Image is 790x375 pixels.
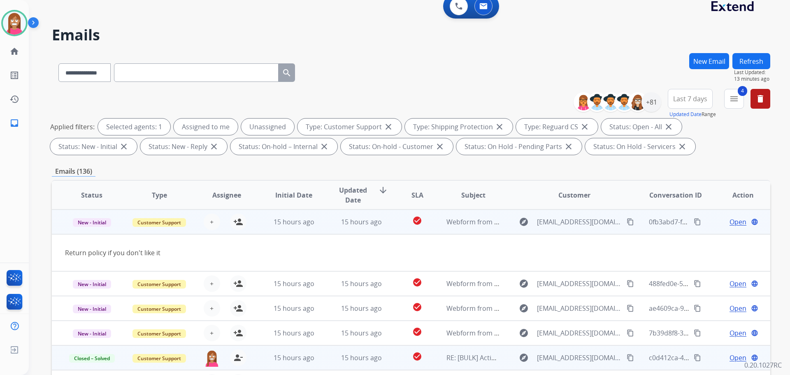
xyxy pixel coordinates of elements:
[729,94,739,104] mat-icon: menu
[461,190,486,200] span: Subject
[446,217,633,226] span: Webform from [EMAIL_ADDRESS][DOMAIN_NAME] on [DATE]
[341,304,382,313] span: 15 hours ago
[383,122,393,132] mat-icon: close
[519,217,529,227] mat-icon: explore
[724,89,744,109] button: 4
[65,248,623,258] div: Return policy if you don't like it
[132,280,186,289] span: Customer Support
[730,328,746,338] span: Open
[119,142,129,151] mat-icon: close
[669,111,702,118] button: Updated Date
[751,280,758,287] mat-icon: language
[9,94,19,104] mat-icon: history
[730,217,746,227] span: Open
[152,190,167,200] span: Type
[446,353,655,362] span: RE: [BULK] Action required: Extend claim approved for replacement
[233,353,243,363] mat-icon: person_remove
[275,190,312,200] span: Initial Date
[204,325,220,341] button: +
[649,304,772,313] span: ae4609ca-9c3c-47e7-a740-88a3f3c9875c
[204,300,220,317] button: +
[738,86,747,96] span: 4
[233,303,243,313] mat-icon: person_add
[649,217,769,226] span: 0fb3abd7-fb74-4fa8-ad4a-717fe5ef2dec
[627,280,634,287] mat-icon: content_copy
[627,329,634,337] mat-icon: content_copy
[341,138,453,155] div: Status: On-hold - Customer
[274,279,314,288] span: 15 hours ago
[73,280,111,289] span: New - Initial
[627,218,634,226] mat-icon: content_copy
[140,138,227,155] div: Status: New - Reply
[210,217,214,227] span: +
[230,138,337,155] div: Status: On-hold – Internal
[649,328,774,338] span: 7b39d8f8-36f0-447e-84ba-0a7c071b9530
[689,53,729,69] button: New Email
[664,122,674,132] mat-icon: close
[412,302,422,312] mat-icon: check_circle
[601,119,682,135] div: Status: Open - All
[319,142,329,151] mat-icon: close
[751,329,758,337] mat-icon: language
[73,329,111,338] span: New - Initial
[669,111,716,118] span: Range
[52,27,770,43] h2: Emails
[519,328,529,338] mat-icon: explore
[50,122,95,132] p: Applied filters:
[412,327,422,337] mat-icon: check_circle
[435,142,445,151] mat-icon: close
[732,53,770,69] button: Refresh
[210,303,214,313] span: +
[627,305,634,312] mat-icon: content_copy
[751,218,758,226] mat-icon: language
[174,119,238,135] div: Assigned to me
[730,303,746,313] span: Open
[282,68,292,78] mat-icon: search
[558,190,590,200] span: Customer
[233,279,243,289] mat-icon: person_add
[9,47,19,56] mat-icon: home
[412,352,422,361] mat-icon: check_circle
[537,328,622,338] span: [EMAIL_ADDRESS][DOMAIN_NAME]
[212,190,241,200] span: Assignee
[519,303,529,313] mat-icon: explore
[73,305,111,313] span: New - Initial
[744,360,782,370] p: 0.20.1027RC
[50,138,137,155] div: Status: New - Initial
[694,305,701,312] mat-icon: content_copy
[730,353,746,363] span: Open
[274,217,314,226] span: 15 hours ago
[673,97,707,100] span: Last 7 days
[456,138,582,155] div: Status: On Hold - Pending Parts
[274,353,314,362] span: 15 hours ago
[98,119,170,135] div: Selected agents: 1
[210,279,214,289] span: +
[297,119,402,135] div: Type: Customer Support
[341,328,382,338] span: 15 hours ago
[341,279,382,288] span: 15 hours ago
[734,69,770,76] span: Last Updated:
[751,305,758,312] mat-icon: language
[446,304,633,313] span: Webform from [EMAIL_ADDRESS][DOMAIN_NAME] on [DATE]
[241,119,294,135] div: Unassigned
[585,138,695,155] div: Status: On Hold - Servicers
[52,166,95,177] p: Emails (136)
[69,354,115,363] span: Closed – Solved
[3,12,26,35] img: avatar
[446,328,633,338] span: Webform from [EMAIL_ADDRESS][DOMAIN_NAME] on [DATE]
[677,142,687,151] mat-icon: close
[537,353,622,363] span: [EMAIL_ADDRESS][DOMAIN_NAME]
[519,353,529,363] mat-icon: explore
[412,216,422,226] mat-icon: check_circle
[755,94,765,104] mat-icon: delete
[73,218,111,227] span: New - Initial
[204,275,220,292] button: +
[668,89,713,109] button: Last 7 days
[641,92,661,112] div: +81
[734,76,770,82] span: 13 minutes ago
[405,119,513,135] div: Type: Shipping Protection
[274,304,314,313] span: 15 hours ago
[694,354,701,361] mat-icon: content_copy
[341,353,382,362] span: 15 hours ago
[580,122,590,132] mat-icon: close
